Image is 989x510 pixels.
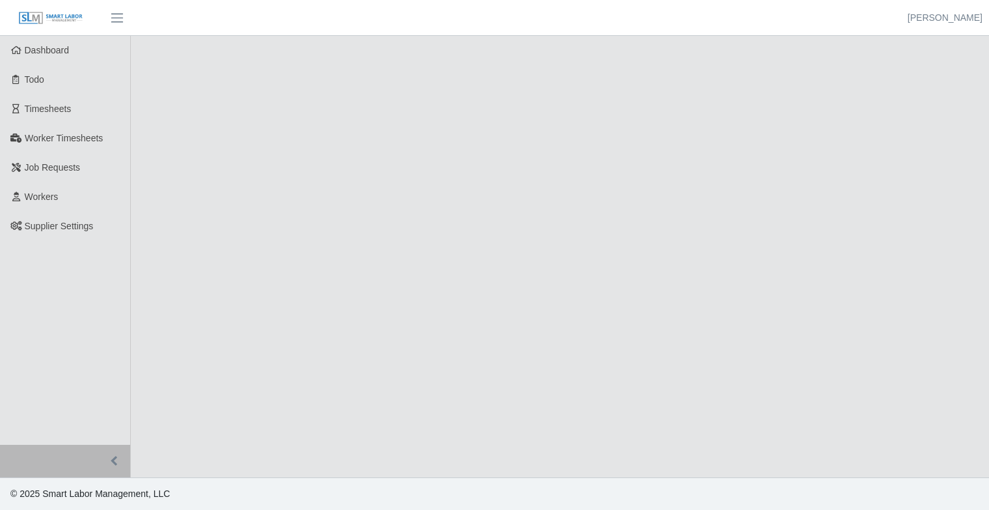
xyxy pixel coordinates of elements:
img: SLM Logo [18,11,83,25]
span: Workers [25,191,59,202]
span: Worker Timesheets [25,133,103,143]
span: Job Requests [25,162,81,173]
span: © 2025 Smart Labor Management, LLC [10,489,170,499]
span: Todo [25,74,44,85]
span: Supplier Settings [25,221,94,231]
span: Timesheets [25,104,72,114]
a: [PERSON_NAME] [908,11,982,25]
span: Dashboard [25,45,70,55]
